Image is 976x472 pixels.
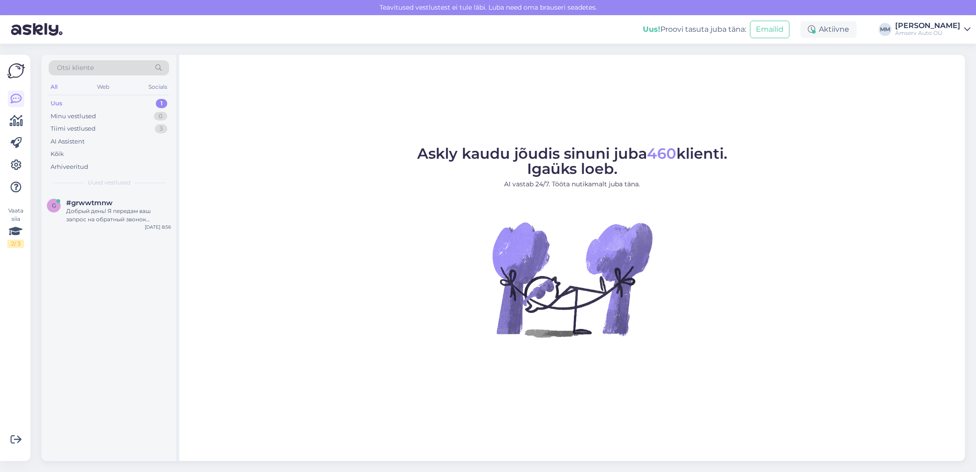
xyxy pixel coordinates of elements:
[156,99,167,108] div: 1
[51,162,88,172] div: Arhiveeritud
[7,207,24,248] div: Vaata siia
[88,178,131,187] span: Uued vestlused
[66,199,113,207] span: #grwwtmnw
[750,21,789,38] button: Emailid
[895,22,960,29] div: [PERSON_NAME]
[51,124,96,133] div: Tiimi vestlused
[57,63,94,73] span: Otsi kliente
[643,25,660,34] b: Uus!
[52,202,56,209] span: g
[879,23,891,36] div: MM
[95,81,111,93] div: Web
[647,144,676,162] span: 460
[154,112,167,121] div: 0
[155,124,167,133] div: 3
[895,22,970,37] a: [PERSON_NAME]Amserv Auto OÜ
[643,24,746,35] div: Proovi tasuta juba täna:
[489,196,655,362] img: No Chat active
[145,224,171,230] div: [DATE] 8:56
[800,21,857,38] div: Aktiivne
[895,29,960,37] div: Amserv Auto OÜ
[49,81,59,93] div: All
[7,240,24,248] div: 2 / 3
[147,81,169,93] div: Socials
[66,207,171,224] div: Добрый день! Я передам ваш запрос на обратный звонок коллеге. Он свяжется с вами по номеру 53425967.
[51,137,85,146] div: AI Assistent
[51,112,96,121] div: Minu vestlused
[417,179,727,189] p: AI vastab 24/7. Tööta nutikamalt juba täna.
[417,144,727,178] span: Askly kaudu jõudis sinuni juba klienti. Igaüks loeb.
[7,62,25,80] img: Askly Logo
[51,150,64,159] div: Kõik
[51,99,62,108] div: Uus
